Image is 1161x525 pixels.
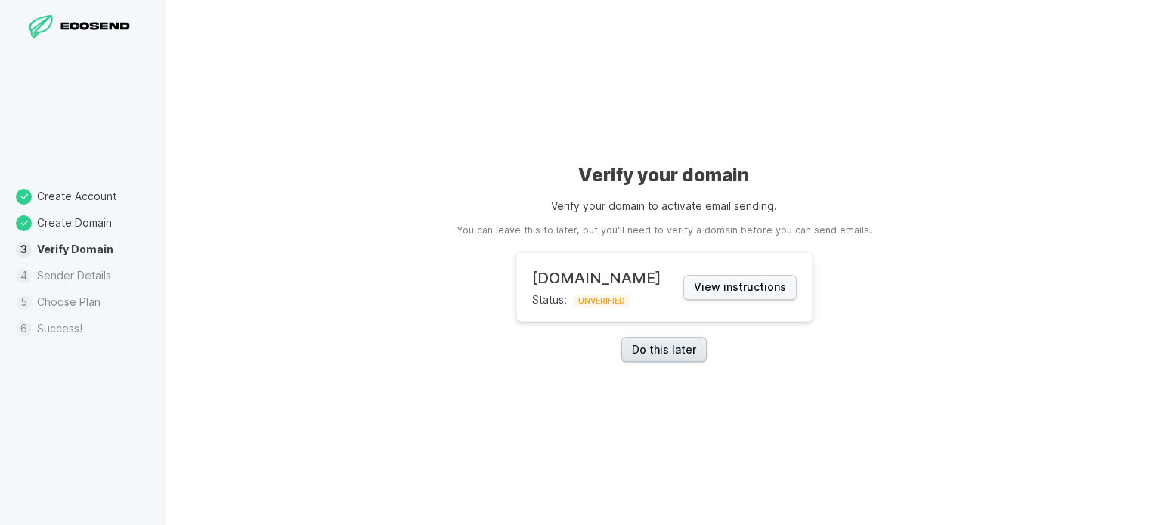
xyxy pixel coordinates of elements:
[532,269,661,305] div: Status:
[574,295,630,307] span: UNVERIFIED
[683,275,797,300] button: View instructions
[551,198,777,214] p: Verify your domain to activate email sending.
[578,163,749,187] h1: Verify your domain
[621,337,707,362] a: Do this later
[457,224,872,238] aside: You can leave this to later, but you'll need to verify a domain before you can send emails.
[532,269,661,287] h2: [DOMAIN_NAME]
